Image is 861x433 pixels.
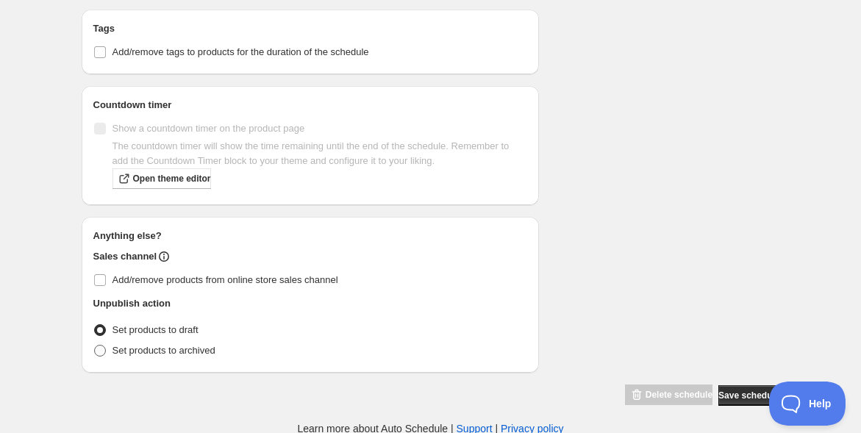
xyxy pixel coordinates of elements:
a: Open theme editor [112,168,211,189]
span: Save schedule [718,390,779,401]
span: Show a countdown timer on the product page [112,123,305,134]
span: Set products to draft [112,324,199,335]
h2: Unpublish action [93,296,171,311]
h2: Anything else? [93,229,528,243]
button: Save schedule [718,385,779,406]
iframe: Toggle Customer Support [769,382,846,426]
span: Set products to archived [112,345,215,356]
h2: Countdown timer [93,98,528,112]
h2: Sales channel [93,249,157,264]
span: Add/remove tags to products for the duration of the schedule [112,46,369,57]
span: Open theme editor [133,173,211,185]
h2: Tags [93,21,528,36]
span: Add/remove products from online store sales channel [112,274,338,285]
p: The countdown timer will show the time remaining until the end of the schedule. Remember to add t... [112,139,528,168]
